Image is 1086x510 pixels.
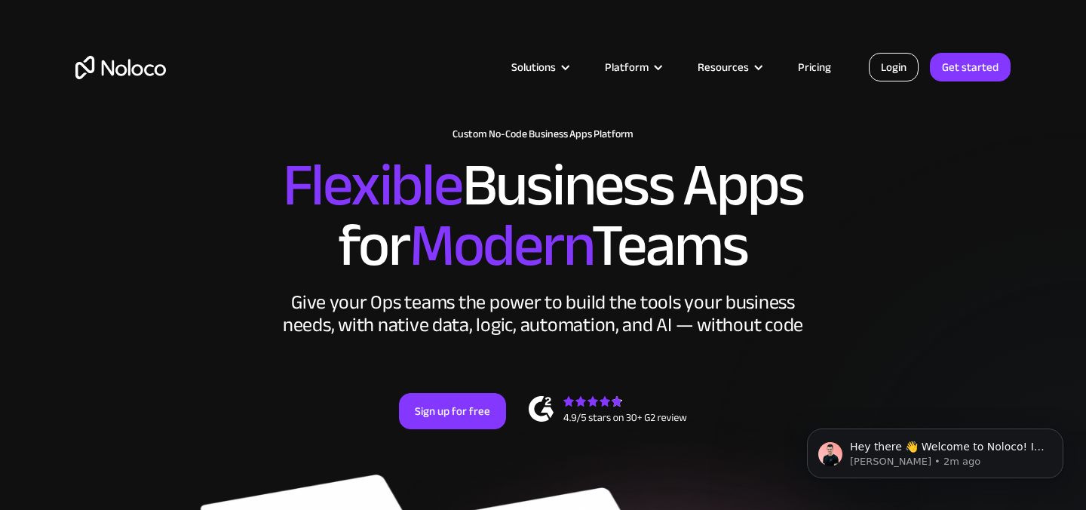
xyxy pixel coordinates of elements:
[930,53,1011,81] a: Get started
[279,291,807,336] div: Give your Ops teams the power to build the tools your business needs, with native data, logic, au...
[779,57,850,77] a: Pricing
[511,57,556,77] div: Solutions
[283,129,462,241] span: Flexible
[492,57,586,77] div: Solutions
[399,393,506,429] a: Sign up for free
[586,57,679,77] div: Platform
[605,57,649,77] div: Platform
[75,155,1011,276] h2: Business Apps for Teams
[869,53,919,81] a: Login
[75,56,166,79] a: home
[679,57,779,77] div: Resources
[698,57,749,77] div: Resources
[410,189,591,302] span: Modern
[784,397,1086,502] iframe: Intercom notifications message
